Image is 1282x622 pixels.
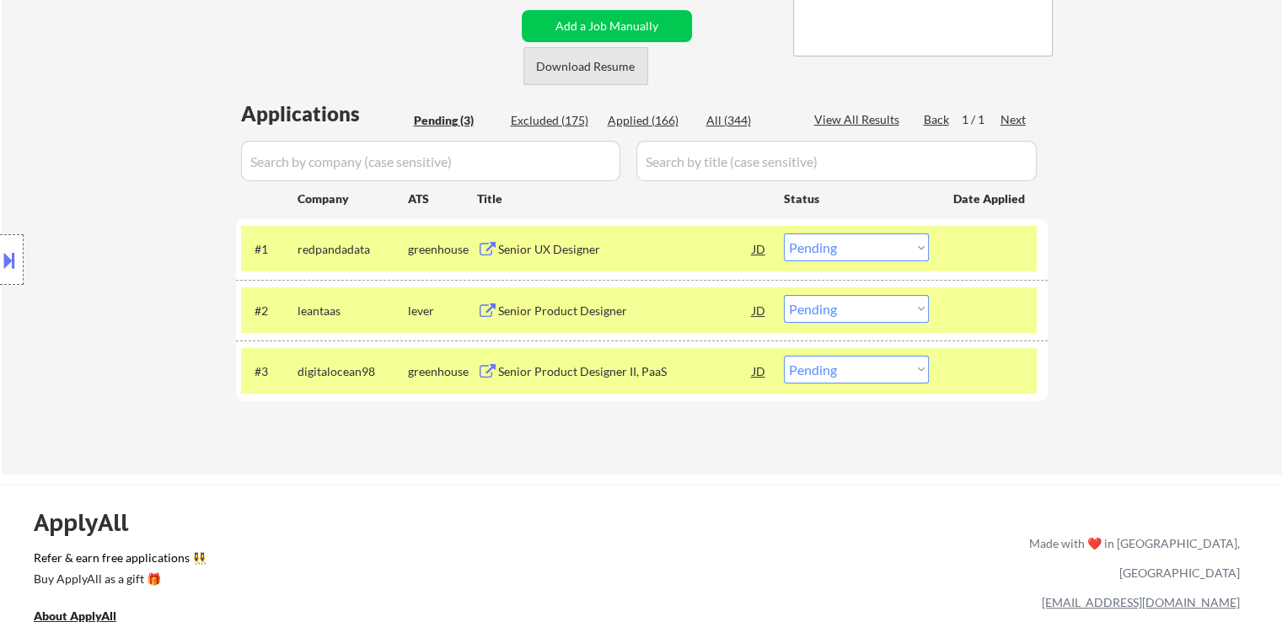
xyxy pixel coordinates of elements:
[408,363,477,380] div: greenhouse
[34,570,202,591] a: Buy ApplyAll as a gift 🎁
[477,190,768,207] div: Title
[751,295,768,325] div: JD
[1042,595,1240,609] a: [EMAIL_ADDRESS][DOMAIN_NAME]
[751,233,768,264] div: JD
[523,47,648,85] button: Download Resume
[298,241,408,258] div: redpandadata
[241,141,620,181] input: Search by company (case sensitive)
[962,111,1000,128] div: 1 / 1
[34,573,202,585] div: Buy ApplyAll as a gift 🎁
[298,363,408,380] div: digitalocean98
[498,241,753,258] div: Senior UX Designer
[298,190,408,207] div: Company
[751,356,768,386] div: JD
[34,552,677,570] a: Refer & earn free applications 👯‍♀️
[608,112,692,129] div: Applied (166)
[636,141,1037,181] input: Search by title (case sensitive)
[522,10,692,42] button: Add a Job Manually
[498,303,753,319] div: Senior Product Designer
[408,303,477,319] div: lever
[511,112,595,129] div: Excluded (175)
[784,183,929,213] div: Status
[1000,111,1027,128] div: Next
[408,241,477,258] div: greenhouse
[814,111,904,128] div: View All Results
[298,303,408,319] div: leantaas
[953,190,1027,207] div: Date Applied
[408,190,477,207] div: ATS
[34,508,148,537] div: ApplyAll
[924,111,951,128] div: Back
[1022,528,1240,587] div: Made with ❤️ in [GEOGRAPHIC_DATA], [GEOGRAPHIC_DATA]
[706,112,791,129] div: All (344)
[241,104,408,124] div: Applications
[414,112,498,129] div: Pending (3)
[498,363,753,380] div: Senior Product Designer II, PaaS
